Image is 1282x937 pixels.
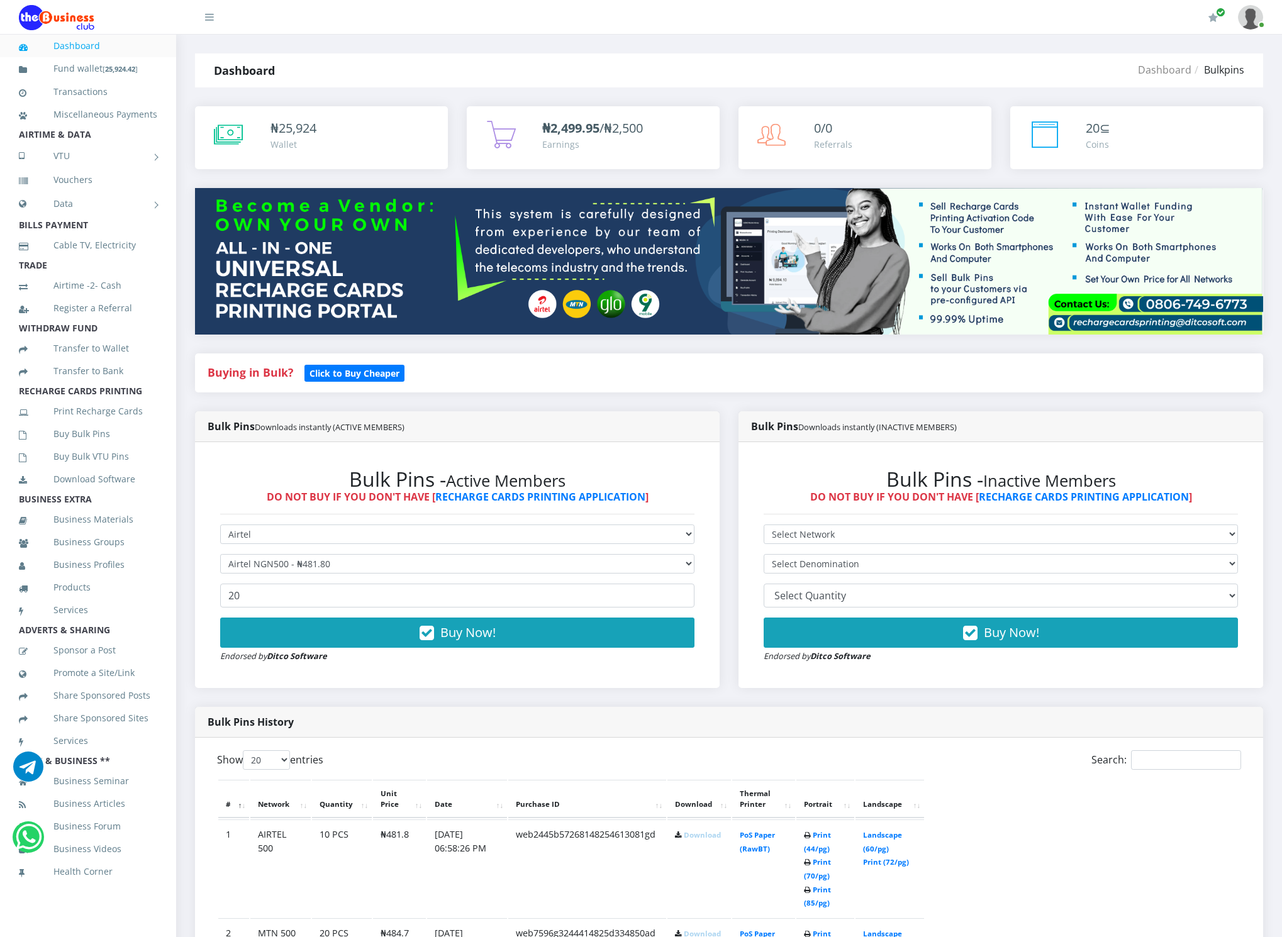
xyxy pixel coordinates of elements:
[810,490,1192,504] strong: DO NOT BUY IF YOU DON'T HAVE [ ]
[863,857,909,867] a: Print (72/pg)
[19,419,157,448] a: Buy Bulk Pins
[270,138,316,151] div: Wallet
[312,780,372,819] th: Quantity: activate to sort column ascending
[542,119,643,136] span: /₦2,500
[19,31,157,60] a: Dashboard
[427,819,507,917] td: [DATE] 06:58:26 PM
[446,470,566,492] small: Active Members
[279,119,316,136] span: 25,924
[19,294,157,323] a: Register a Referral
[195,106,448,169] a: ₦25,924 Wallet
[814,138,852,151] div: Referrals
[1131,750,1241,770] input: Search:
[764,467,1238,491] h2: Bulk Pins -
[270,119,316,138] div: ₦
[19,573,157,602] a: Products
[764,650,871,662] small: Endorsed by
[19,397,157,426] a: Print Recharge Cards
[19,231,157,260] a: Cable TV, Electricity
[467,106,720,169] a: ₦2,499.95/₦2,500 Earnings
[435,490,645,504] a: RECHARGE CARDS PRINTING APPLICATION
[19,54,157,84] a: Fund wallet[25,924.42]
[19,140,157,172] a: VTU
[13,761,43,782] a: Chat for support
[373,780,426,819] th: Unit Price: activate to sort column ascending
[217,750,323,770] label: Show entries
[814,119,832,136] span: 0/0
[19,334,157,363] a: Transfer to Wallet
[740,830,775,853] a: PoS Paper (RawBT)
[751,419,957,433] strong: Bulk Pins
[373,819,426,917] td: ₦481.8
[19,596,157,624] a: Services
[19,681,157,710] a: Share Sponsored Posts
[19,5,94,30] img: Logo
[1208,13,1218,23] i: Renew/Upgrade Subscription
[250,780,311,819] th: Network: activate to sort column ascending
[19,726,157,755] a: Services
[19,505,157,534] a: Business Materials
[267,650,327,662] strong: Ditco Software
[1086,138,1110,151] div: Coins
[542,119,599,136] b: ₦2,499.95
[542,138,643,151] div: Earnings
[1086,119,1100,136] span: 20
[979,490,1189,504] a: RECHARGE CARDS PRINTING APPLICATION
[440,624,496,641] span: Buy Now!
[255,421,404,433] small: Downloads instantly (ACTIVE MEMBERS)
[863,830,902,853] a: Landscape (60/pg)
[214,63,275,78] strong: Dashboard
[19,528,157,557] a: Business Groups
[804,830,831,853] a: Print (44/pg)
[267,490,649,504] strong: DO NOT BUY IF YOU DON'T HAVE [ ]
[19,550,157,579] a: Business Profiles
[984,624,1039,641] span: Buy Now!
[804,857,831,880] a: Print (70/pg)
[243,750,290,770] select: Showentries
[19,857,157,886] a: Health Corner
[804,885,831,908] a: Print (85/pg)
[208,715,294,729] strong: Bulk Pins History
[19,165,157,194] a: Vouchers
[19,636,157,665] a: Sponsor a Post
[218,819,249,917] td: 1
[19,271,157,300] a: Airtime -2- Cash
[19,357,157,385] a: Transfer to Bank
[19,77,157,106] a: Transactions
[1091,750,1241,770] label: Search:
[218,780,249,819] th: #: activate to sort column descending
[798,421,957,433] small: Downloads instantly (INACTIVE MEMBERS)
[19,834,157,863] a: Business Videos
[208,365,293,380] strong: Buying in Bulk?
[796,780,854,819] th: Portrait: activate to sort column ascending
[19,658,157,687] a: Promote a Site/Link
[508,819,666,917] td: web2445b57268148254613081gd
[312,819,372,917] td: 10 PCS
[220,467,694,491] h2: Bulk Pins -
[427,780,507,819] th: Date: activate to sort column ascending
[250,819,311,917] td: AIRTEL 500
[19,100,157,129] a: Miscellaneous Payments
[304,365,404,380] a: Click to Buy Cheaper
[195,188,1263,335] img: multitenant_rcp.png
[19,812,157,841] a: Business Forum
[1086,119,1110,138] div: ⊆
[19,704,157,733] a: Share Sponsored Sites
[508,780,666,819] th: Purchase ID: activate to sort column ascending
[667,780,731,819] th: Download: activate to sort column ascending
[19,442,157,471] a: Buy Bulk VTU Pins
[732,780,795,819] th: Thermal Printer: activate to sort column ascending
[19,188,157,219] a: Data
[1238,5,1263,30] img: User
[16,831,42,852] a: Chat for support
[19,789,157,818] a: Business Articles
[1191,62,1244,77] li: Bulkpins
[19,767,157,796] a: Business Seminar
[810,650,871,662] strong: Ditco Software
[220,584,694,607] input: Enter Quantity
[208,419,404,433] strong: Bulk Pins
[983,470,1116,492] small: Inactive Members
[1138,63,1191,77] a: Dashboard
[220,650,327,662] small: Endorsed by
[1216,8,1225,17] span: Renew/Upgrade Subscription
